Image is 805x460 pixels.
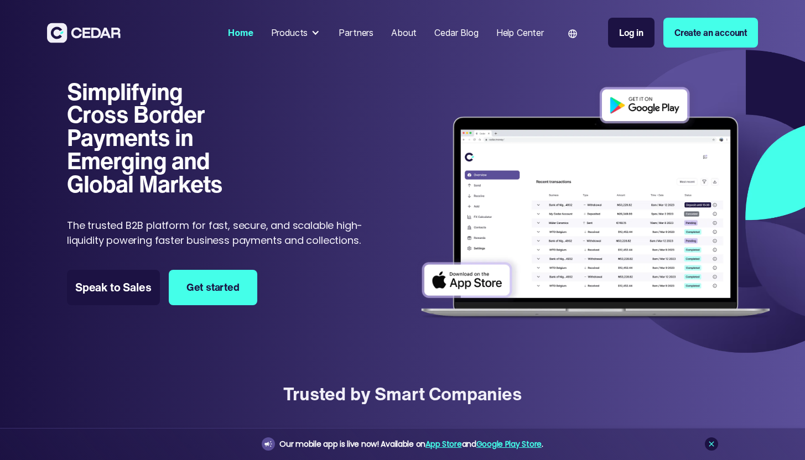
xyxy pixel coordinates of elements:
a: Home [224,20,257,45]
img: announcement [264,440,273,448]
a: Cedar Blog [430,20,482,45]
a: Help Center [492,20,548,45]
img: world icon [568,29,577,38]
div: Help Center [496,26,544,39]
a: Get started [169,270,257,305]
h1: Simplifying Cross Border Payments in Emerging and Global Markets [67,80,248,196]
div: Home [228,26,253,39]
div: Products [267,22,326,44]
a: App Store [425,438,461,449]
div: Products [271,26,308,39]
div: Cedar Blog [434,26,478,39]
a: Speak to Sales [67,270,160,305]
div: Log in [619,26,643,39]
div: Partners [339,26,373,39]
a: About [387,20,421,45]
div: Our mobile app is live now! Available on and . [279,437,543,451]
div: About [391,26,417,39]
a: Partners [334,20,378,45]
a: Log in [608,18,655,48]
p: The trusted B2B platform for fast, secure, and scalable high-liquidity powering faster business p... [67,218,369,248]
a: Create an account [663,18,758,48]
a: Google Play Store [476,438,542,449]
img: Dashboard of transactions [413,80,778,328]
